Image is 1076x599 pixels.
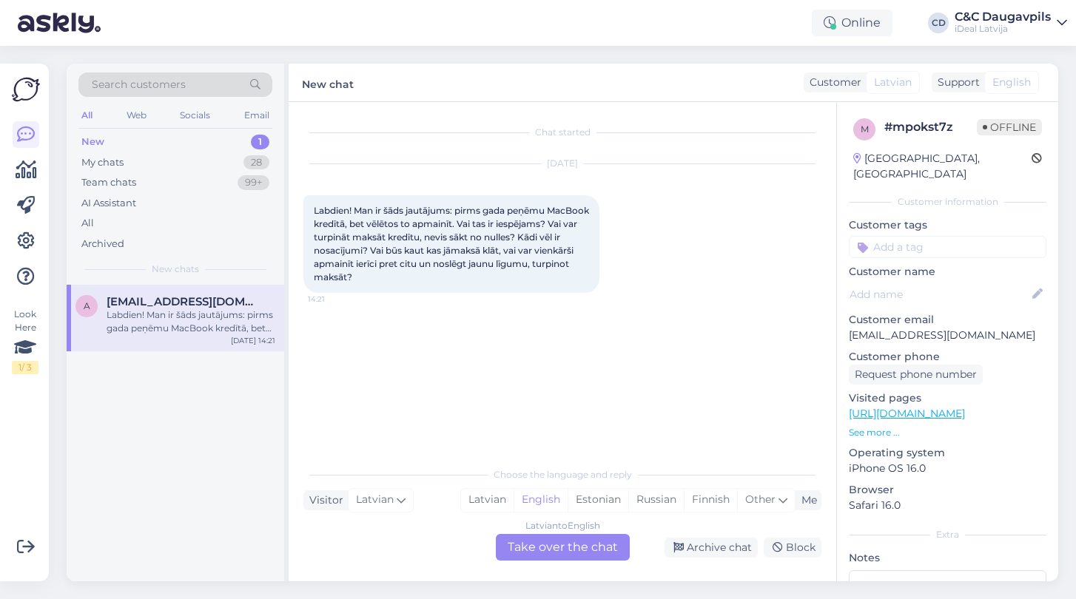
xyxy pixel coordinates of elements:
[849,426,1046,439] p: See more ...
[928,13,949,33] div: CD
[303,126,821,139] div: Chat started
[861,123,869,135] span: m
[804,75,861,90] div: Customer
[796,493,817,508] div: Me
[461,489,514,511] div: Latvian
[853,151,1032,182] div: [GEOGRAPHIC_DATA], [GEOGRAPHIC_DATA]
[932,75,980,90] div: Support
[177,106,213,125] div: Socials
[78,106,95,125] div: All
[849,550,1046,566] p: Notes
[81,216,94,231] div: All
[849,328,1046,343] p: [EMAIL_ADDRESS][DOMAIN_NAME]
[874,75,912,90] span: Latvian
[514,489,568,511] div: English
[849,482,1046,498] p: Browser
[684,489,737,511] div: Finnish
[977,119,1042,135] span: Offline
[849,195,1046,209] div: Customer information
[81,155,124,170] div: My chats
[243,155,269,170] div: 28
[849,365,983,385] div: Request phone number
[81,135,104,149] div: New
[302,72,354,92] label: New chat
[356,492,394,508] span: Latvian
[152,263,199,276] span: New chats
[81,196,136,211] div: AI Assistant
[850,286,1029,302] input: Add name
[884,118,977,136] div: # mpokst7z
[303,493,343,508] div: Visitor
[568,489,628,511] div: Estonian
[849,217,1046,233] p: Customer tags
[849,498,1046,513] p: Safari 16.0
[849,264,1046,280] p: Customer name
[955,23,1051,35] div: iDeal Latvija
[849,461,1046,476] p: iPhone OS 16.0
[241,106,272,125] div: Email
[955,11,1051,23] div: C&C Daugavpils
[849,528,1046,541] div: Extra
[92,77,186,92] span: Search customers
[849,349,1046,365] p: Customer phone
[238,175,269,190] div: 99+
[84,300,90,311] span: a
[628,489,684,511] div: Russian
[496,534,630,561] div: Take over the chat
[849,312,1046,328] p: Customer email
[251,135,269,149] div: 1
[849,390,1046,406] p: Visited pages
[303,157,821,170] div: [DATE]
[745,493,776,506] span: Other
[81,237,124,251] div: Archived
[12,75,40,104] img: Askly Logo
[955,11,1067,35] a: C&C DaugavpilsiDeal Latvija
[764,538,821,558] div: Block
[992,75,1031,90] span: English
[665,538,758,558] div: Archive chat
[12,308,38,374] div: Look Here
[107,295,260,308] span: a.anushika21@gmail.com
[81,175,136,190] div: Team chats
[849,445,1046,461] p: Operating system
[231,335,275,346] div: [DATE] 14:21
[107,308,275,335] div: Labdien! Man ir šāds jautājums: pirms gada peņēmu MacBook kredītā, bet vēlētos to apmainīt. Vai t...
[12,361,38,374] div: 1 / 3
[849,407,965,420] a: [URL][DOMAIN_NAME]
[303,468,821,481] div: Choose the language and reply
[812,10,892,36] div: Online
[124,106,149,125] div: Web
[525,519,600,532] div: Latvian to English
[849,236,1046,258] input: Add a tag
[314,205,591,282] span: Labdien! Man ir šāds jautājums: pirms gada peņēmu MacBook kredītā, bet vēlētos to apmainīt. Vai t...
[308,294,363,305] span: 14:21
